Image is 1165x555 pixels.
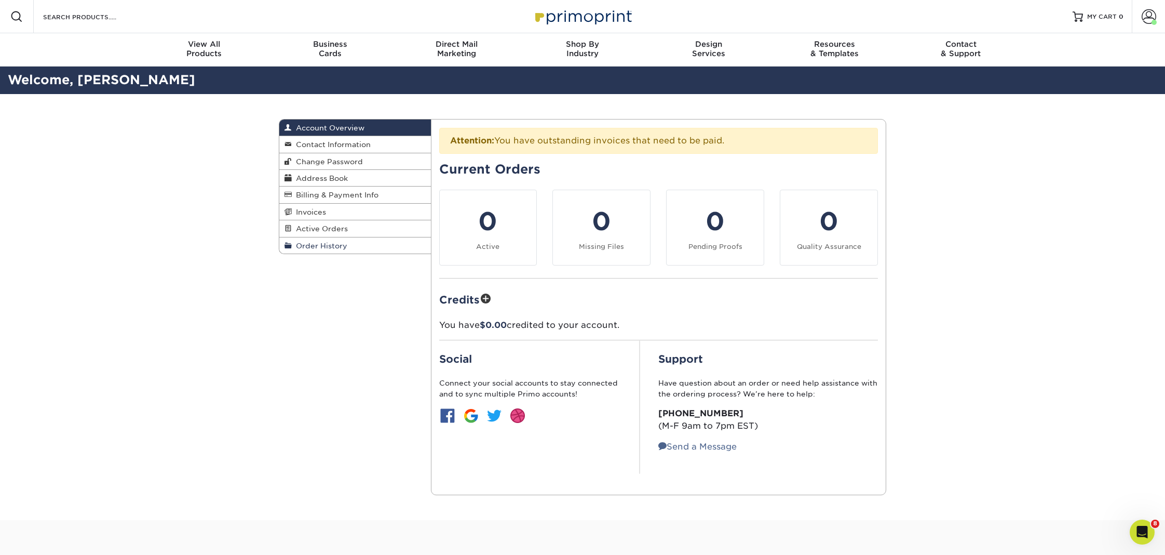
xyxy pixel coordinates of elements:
p: Connect your social accounts to stay connected and to sync multiple Primo accounts! [439,378,621,399]
div: 0 [446,203,531,240]
strong: [PHONE_NUMBER] [658,408,743,418]
span: Contact [898,39,1024,49]
span: Contact Information [292,140,371,149]
a: 0 Missing Files [552,190,651,266]
span: Change Password [292,157,363,166]
div: 0 [559,203,644,240]
h2: Credits [439,291,878,307]
span: Direct Mail [394,39,520,49]
a: Order History [279,237,431,254]
div: Marketing [394,39,520,58]
a: Billing & Payment Info [279,187,431,203]
img: btn-dribbble.jpg [509,407,526,424]
div: & Templates [771,39,898,58]
div: 0 [787,203,871,240]
img: btn-twitter.jpg [486,407,503,424]
span: 8 [1151,520,1159,528]
p: You have credited to your account. [439,319,878,332]
a: Shop ByIndustry [520,33,646,67]
span: Business [267,39,394,49]
input: SEARCH PRODUCTS..... [42,10,143,23]
a: 0 Pending Proofs [666,190,764,266]
a: View AllProducts [141,33,267,67]
small: Quality Assurance [797,243,861,250]
a: Change Password [279,153,431,170]
a: Contact Information [279,136,431,153]
h2: Support [658,353,878,365]
div: Products [141,39,267,58]
a: 0 Quality Assurance [780,190,878,266]
a: Invoices [279,204,431,220]
span: Design [645,39,771,49]
img: Primoprint [531,5,634,28]
a: Resources& Templates [771,33,898,67]
span: Order History [292,242,347,250]
span: Resources [771,39,898,49]
div: Services [645,39,771,58]
h2: Social [439,353,621,365]
small: Missing Files [579,243,624,250]
a: DesignServices [645,33,771,67]
a: Contact& Support [898,33,1024,67]
small: Pending Proofs [688,243,742,250]
a: Address Book [279,170,431,187]
a: Send a Message [658,442,737,452]
a: Direct MailMarketing [394,33,520,67]
img: btn-facebook.jpg [439,407,456,424]
div: 0 [673,203,757,240]
a: Active Orders [279,220,431,237]
div: You have outstanding invoices that need to be paid. [439,128,878,154]
span: Invoices [292,208,326,216]
span: Active Orders [292,224,348,233]
h2: Current Orders [439,162,878,177]
div: Industry [520,39,646,58]
small: Active [476,243,499,250]
span: MY CART [1087,12,1117,21]
span: Account Overview [292,124,364,132]
span: $0.00 [480,320,507,330]
span: View All [141,39,267,49]
a: BusinessCards [267,33,394,67]
strong: Attention: [450,136,494,146]
span: Shop By [520,39,646,49]
a: Account Overview [279,120,431,136]
p: Have question about an order or need help assistance with the ordering process? We’re here to help: [658,378,878,399]
span: Address Book [292,174,348,182]
img: btn-google.jpg [463,407,479,424]
div: & Support [898,39,1024,58]
span: 0 [1119,13,1123,20]
span: Billing & Payment Info [292,191,378,199]
div: Cards [267,39,394,58]
p: (M-F 9am to 7pm EST) [658,407,878,432]
a: 0 Active [439,190,537,266]
iframe: Intercom live chat [1130,520,1155,545]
